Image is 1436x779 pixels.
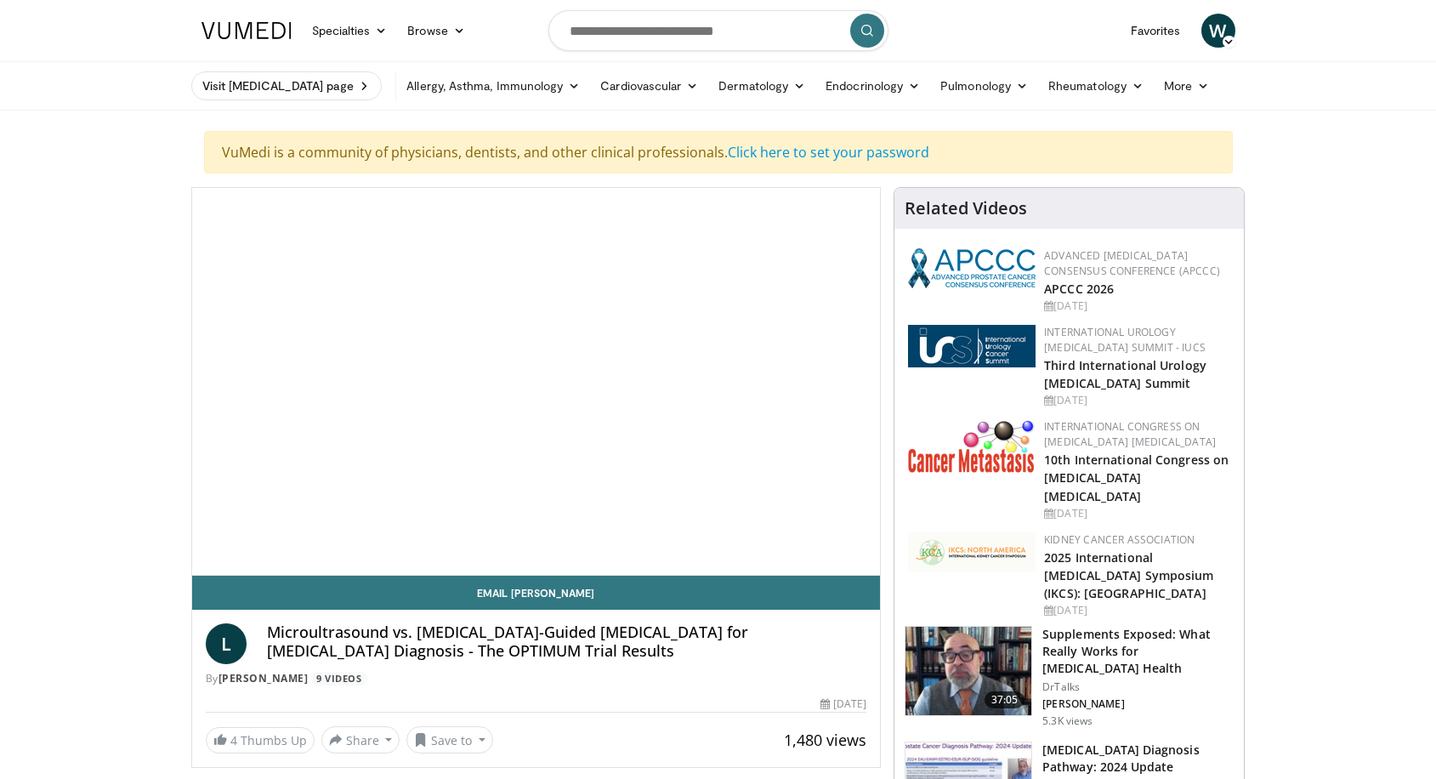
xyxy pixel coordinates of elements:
[548,10,888,51] input: Search topics, interventions
[1044,603,1230,618] div: [DATE]
[406,726,493,753] button: Save to
[1042,680,1234,694] p: DrTalks
[1044,506,1230,521] div: [DATE]
[1044,325,1206,355] a: International Urology [MEDICAL_DATA] Summit - IUCS
[905,626,1234,728] a: 37:05 Supplements Exposed: What Really Works for [MEDICAL_DATA] Health DrTalks [PERSON_NAME] 5.3K...
[206,671,867,686] div: By
[321,726,400,753] button: Share
[905,198,1027,219] h4: Related Videos
[728,143,929,162] a: Click here to set your password
[1042,626,1234,677] h3: Supplements Exposed: What Really Works for [MEDICAL_DATA] Health
[1044,281,1114,297] a: APCCC 2026
[1201,14,1235,48] a: W
[396,69,590,103] a: Allergy, Asthma, Immunology
[1044,419,1216,449] a: International Congress on [MEDICAL_DATA] [MEDICAL_DATA]
[1042,697,1234,711] p: [PERSON_NAME]
[1044,452,1229,503] a: 10th International Congress on [MEDICAL_DATA] [MEDICAL_DATA]
[1042,742,1234,776] h3: [MEDICAL_DATA] Diagnosis Pathway: 2024 Update
[302,14,398,48] a: Specialties
[219,671,309,685] a: [PERSON_NAME]
[1044,299,1230,314] div: [DATE]
[1038,69,1154,103] a: Rheumatology
[1044,549,1213,601] a: 2025 International [MEDICAL_DATA] Symposium (IKCS): [GEOGRAPHIC_DATA]
[204,131,1233,173] div: VuMedi is a community of physicians, dentists, and other clinical professionals.
[930,69,1038,103] a: Pulmonology
[908,532,1036,571] img: fca7e709-d275-4aeb-92d8-8ddafe93f2a6.png.150x105_q85_autocrop_double_scale_upscale_version-0.2.png
[905,627,1031,715] img: 649d3fc0-5ee3-4147-b1a3-955a692e9799.150x105_q85_crop-smart_upscale.jpg
[191,71,383,100] a: Visit [MEDICAL_DATA] page
[206,727,315,753] a: 4 Thumbs Up
[230,732,237,748] span: 4
[908,325,1036,367] img: 62fb9566-9173-4071-bcb6-e47c745411c0.png.150x105_q85_autocrop_double_scale_upscale_version-0.2.png
[1044,393,1230,408] div: [DATE]
[192,188,881,576] video-js: Video Player
[1044,357,1206,391] a: Third International Urology [MEDICAL_DATA] Summit
[1121,14,1191,48] a: Favorites
[311,672,367,686] a: 9 Videos
[908,419,1036,473] img: 6ff8bc22-9509-4454-a4f8-ac79dd3b8976.png.150x105_q85_autocrop_double_scale_upscale_version-0.2.png
[206,623,247,664] a: L
[590,69,708,103] a: Cardiovascular
[985,691,1025,708] span: 37:05
[1044,532,1195,547] a: Kidney Cancer Association
[1154,69,1219,103] a: More
[201,22,292,39] img: VuMedi Logo
[267,623,867,660] h4: Microultrasound vs. [MEDICAL_DATA]-Guided [MEDICAL_DATA] for [MEDICAL_DATA] Diagnosis - The OPTIM...
[1044,248,1220,278] a: Advanced [MEDICAL_DATA] Consensus Conference (APCCC)
[908,248,1036,288] img: 92ba7c40-df22-45a2-8e3f-1ca017a3d5ba.png.150x105_q85_autocrop_double_scale_upscale_version-0.2.png
[397,14,475,48] a: Browse
[784,730,866,750] span: 1,480 views
[708,69,815,103] a: Dermatology
[192,576,881,610] a: Email [PERSON_NAME]
[1042,714,1093,728] p: 5.3K views
[815,69,930,103] a: Endocrinology
[820,697,866,712] div: [DATE]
